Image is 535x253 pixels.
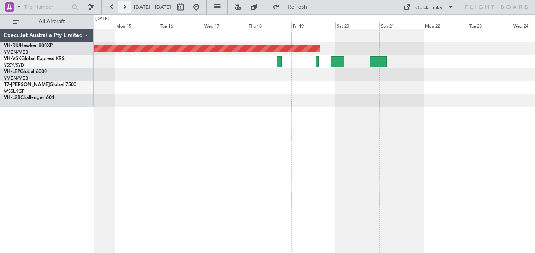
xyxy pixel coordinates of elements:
a: VH-VSKGlobal Express XRS [4,56,65,61]
span: [DATE] - [DATE] [134,4,171,11]
div: Thu 18 [247,22,291,29]
div: Sun 21 [379,22,424,29]
a: YMEN/MEB [4,75,28,81]
span: VH-VSK [4,56,21,61]
span: Refresh [281,4,314,10]
button: Quick Links [399,1,458,13]
div: Mon 22 [424,22,468,29]
a: WSSL/XSP [4,88,25,94]
div: Tue 23 [468,22,512,29]
div: Fri 19 [291,22,335,29]
a: YMEN/MEB [4,49,28,55]
a: VH-RIUHawker 800XP [4,43,53,48]
a: VH-LEPGlobal 6000 [4,69,47,74]
div: Tue 16 [159,22,203,29]
span: VH-L2B [4,95,20,100]
div: Mon 15 [115,22,159,29]
span: VH-RIU [4,43,20,48]
span: T7-[PERSON_NAME] [4,82,50,87]
span: All Aircraft [20,19,83,24]
input: Trip Number [24,1,69,13]
button: Refresh [269,1,316,13]
span: VH-LEP [4,69,20,74]
a: T7-[PERSON_NAME]Global 7500 [4,82,76,87]
a: VH-L2BChallenger 604 [4,95,54,100]
button: All Aircraft [9,15,85,28]
div: Wed 17 [203,22,247,29]
div: Sat 20 [335,22,379,29]
a: YSSY/SYD [4,62,24,68]
div: [DATE] [95,16,109,22]
div: Quick Links [415,4,442,12]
